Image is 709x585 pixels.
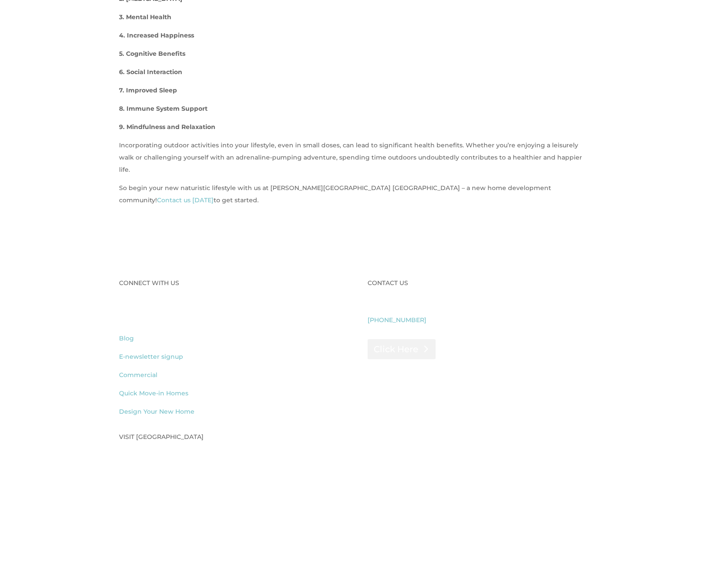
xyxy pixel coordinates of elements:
[368,316,426,324] a: [PHONE_NUMBER]
[119,50,185,58] strong: 5. Cognitive Benefits
[119,139,590,182] p: Incorporating outdoor activities into your lifestyle, even in small doses, can lead to significan...
[119,408,194,415] a: Design Your New Home
[157,196,214,204] a: Contact us [DATE]
[119,371,157,379] a: Commercial
[119,105,208,112] strong: 8. Immune System Support
[119,353,183,361] a: E-newsletter signup
[368,339,436,359] a: Click Here
[119,431,341,443] p: VISIT [GEOGRAPHIC_DATA]
[119,182,590,206] p: So begin your new naturistic lifestyle with us at [PERSON_NAME][GEOGRAPHIC_DATA] [GEOGRAPHIC_DATA...
[119,31,194,39] strong: 4. Increased Happiness
[119,86,177,94] strong: 7. Improved Sleep
[136,302,150,316] a: Follow on Instagram
[119,68,182,76] strong: 6. Social Interaction
[119,302,133,316] a: Follow on Facebook
[171,302,185,316] a: Follow on LinkedIn
[119,277,341,289] div: CONNECT WITH US
[368,277,590,289] p: CONTACT US
[119,123,215,131] strong: 9. Mindfulness and Relaxation
[368,304,383,312] span: CALL
[119,334,134,342] a: Blog
[119,389,188,397] a: Quick Move-in Homes
[154,302,168,316] a: Follow on Youtube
